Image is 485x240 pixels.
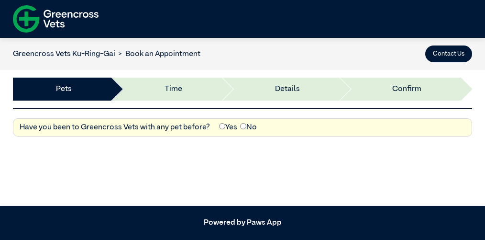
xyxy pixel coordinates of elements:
[425,46,472,62] button: Contact Us
[13,218,472,228] h5: Powered by Paws App
[115,48,200,60] li: Book an Appointment
[240,123,246,129] input: No
[20,122,210,133] label: Have you been to Greencross Vets with any pet before?
[240,122,257,133] label: No
[56,83,72,95] a: Pets
[219,122,237,133] label: Yes
[13,48,200,60] nav: breadcrumb
[13,2,99,35] img: f-logo
[13,50,115,58] a: Greencross Vets Ku-Ring-Gai
[219,123,225,129] input: Yes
